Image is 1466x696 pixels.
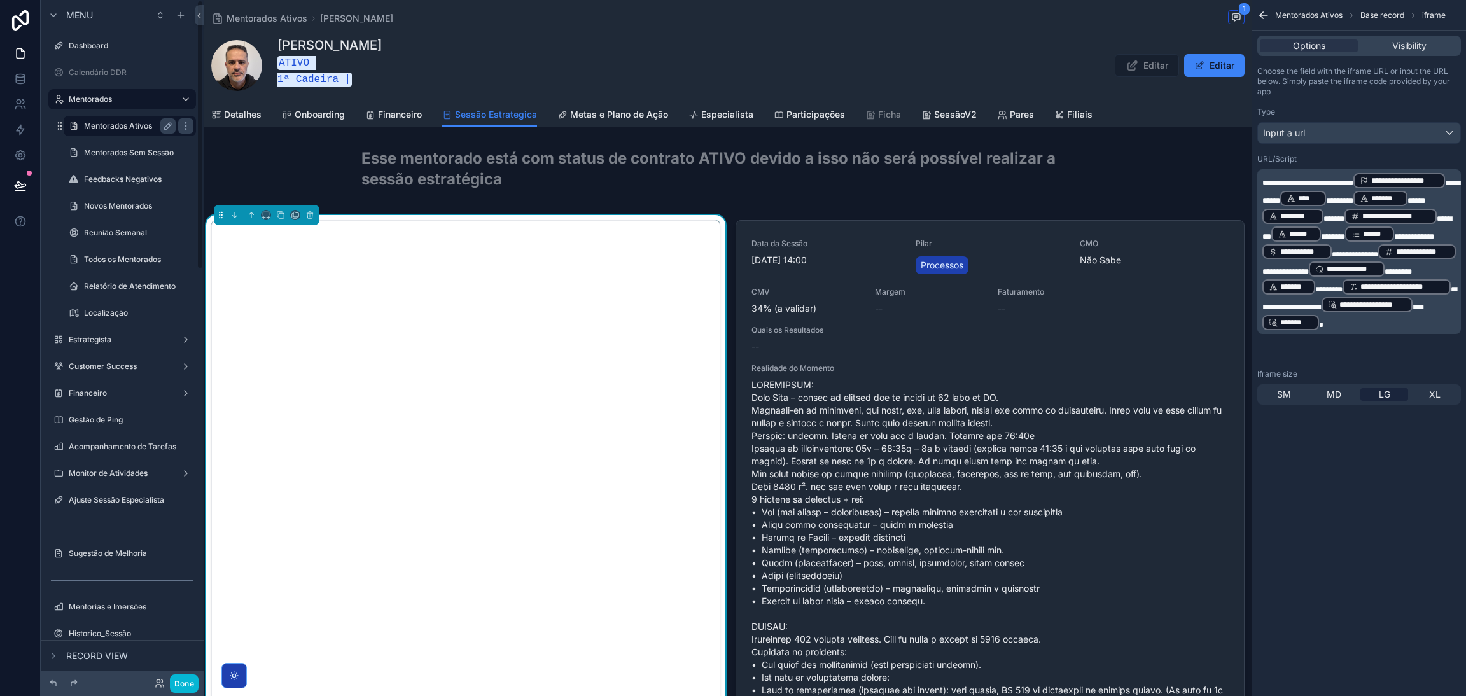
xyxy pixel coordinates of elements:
[701,108,753,121] span: Especialista
[570,108,668,121] span: Metas e Plano de Ação
[455,108,537,121] span: Sessão Estrategica
[1263,127,1305,139] span: Input a url
[69,548,193,559] label: Sugestão de Melhoria
[1429,388,1441,401] span: XL
[774,103,845,129] a: Participações
[64,249,196,270] a: Todos os Mentorados
[320,12,393,25] a: [PERSON_NAME]
[69,468,176,478] label: Monitor de Atividades
[282,103,345,129] a: Onboarding
[84,121,171,131] label: Mentorados Ativos
[69,629,193,639] label: Historico_Sessão
[69,335,176,345] label: Estrategista
[69,94,171,104] label: Mentorados
[1422,10,1446,20] span: iframe
[378,108,422,121] span: Financeiro
[84,281,193,291] label: Relatório de Atendimento
[69,67,193,78] label: Calendário DDR
[211,103,262,129] a: Detalhes
[48,62,196,83] a: Calendário DDR
[48,36,196,56] a: Dashboard
[48,356,196,377] a: Customer Success
[64,196,196,216] a: Novos Mentorados
[1228,10,1245,26] button: 1
[64,303,196,323] a: Localização
[557,103,668,129] a: Metas e Plano de Ação
[442,103,537,127] a: Sessão Estrategica
[66,650,128,662] span: Record view
[211,12,307,25] a: Mentorados Ativos
[48,463,196,484] a: Monitor de Atividades
[934,108,977,121] span: SessãoV2
[1184,54,1245,77] button: Editar
[69,361,176,372] label: Customer Success
[1067,108,1093,121] span: Filiais
[84,308,193,318] label: Localização
[1257,169,1461,334] div: scrollable content
[997,103,1034,129] a: Pares
[1010,108,1034,121] span: Pares
[84,254,193,265] label: Todos os Mentorados
[878,108,901,121] span: Ficha
[1257,107,1275,117] label: Type
[64,143,196,163] a: Mentorados Sem Sessão
[69,388,176,398] label: Financeiro
[1275,10,1343,20] span: Mentorados Ativos
[1054,103,1093,129] a: Filiais
[1327,388,1341,401] span: MD
[295,108,345,121] span: Onboarding
[64,169,196,190] a: Feedbacks Negativos
[69,41,193,51] label: Dashboard
[48,543,196,564] a: Sugestão de Melhoria
[1379,388,1390,401] span: LG
[688,103,753,129] a: Especialista
[1257,66,1461,97] p: Choose the field with the iframe URL or input the URL below. Simply paste the iframe code provide...
[277,36,382,54] h1: [PERSON_NAME]
[170,674,199,693] button: Done
[48,330,196,350] a: Estrategista
[48,89,196,109] a: Mentorados
[277,56,352,87] code: ATIVO 1ª Cadeira |
[84,174,193,184] label: Feedbacks Negativos
[1238,3,1250,15] span: 1
[48,490,196,510] a: Ajuste Sessão Especialista
[1257,369,1297,379] label: Iframe size
[1392,39,1427,52] span: Visibility
[224,108,262,121] span: Detalhes
[64,223,196,243] a: Reunião Semanal
[227,12,307,25] span: Mentorados Ativos
[921,103,977,129] a: SessãoV2
[69,415,193,425] label: Gestão de Ping
[69,602,193,612] label: Mentorias e Imersões
[84,148,193,158] label: Mentorados Sem Sessão
[365,103,422,129] a: Financeiro
[48,410,196,430] a: Gestão de Ping
[48,623,196,644] a: Historico_Sessão
[48,436,196,457] a: Acompanhamento de Tarefas
[865,103,901,129] a: Ficha
[84,201,193,211] label: Novos Mentorados
[1257,154,1297,164] label: URL/Script
[69,495,193,505] label: Ajuste Sessão Especialista
[69,442,193,452] label: Acompanhamento de Tarefas
[48,383,196,403] a: Financeiro
[1257,122,1461,144] button: Input a url
[48,597,196,617] a: Mentorias e Imersões
[1293,39,1325,52] span: Options
[1360,10,1404,20] span: Base record
[84,228,193,238] label: Reunião Semanal
[64,276,196,296] a: Relatório de Atendimento
[1277,388,1291,401] span: SM
[64,116,196,136] a: Mentorados Ativos
[66,9,93,22] span: Menu
[786,108,845,121] span: Participações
